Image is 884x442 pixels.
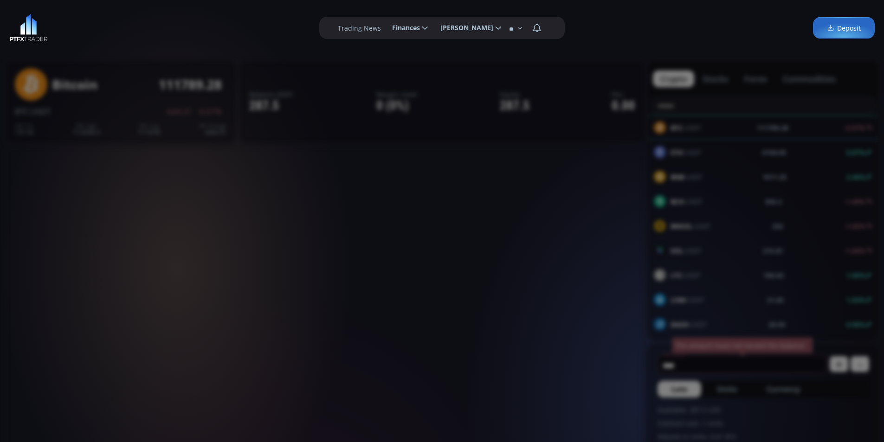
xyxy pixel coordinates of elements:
[434,19,493,37] span: [PERSON_NAME]
[813,17,875,39] a: Deposit
[827,23,861,33] span: Deposit
[338,23,381,33] label: Trading News
[9,14,48,42] img: LOGO
[386,19,420,37] span: Finances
